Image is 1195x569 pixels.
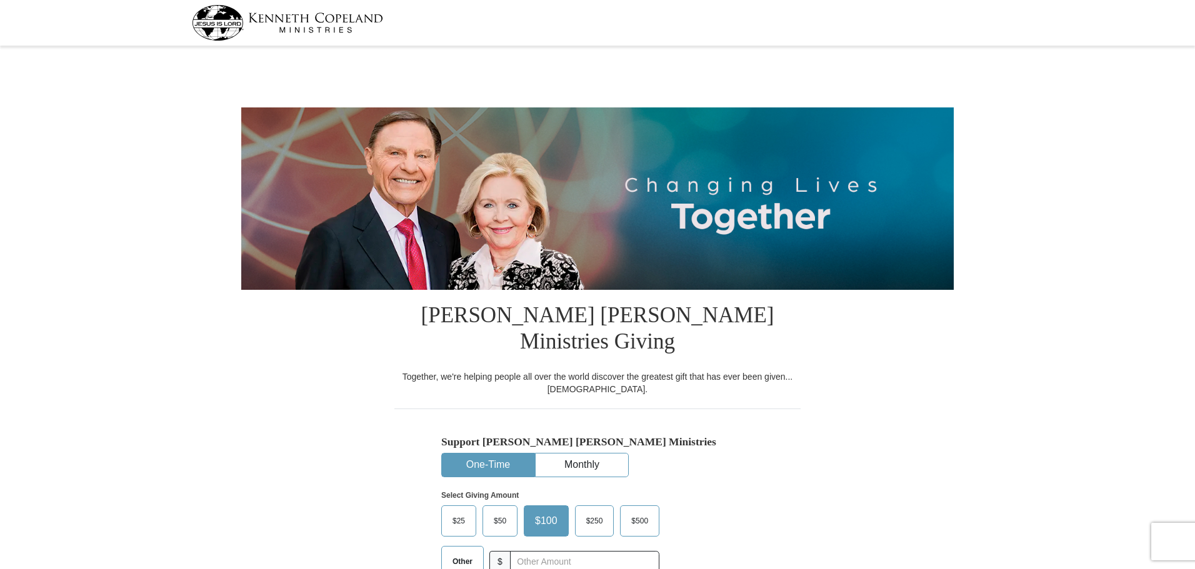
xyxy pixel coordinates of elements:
[536,453,628,477] button: Monthly
[441,435,754,448] h5: Support [PERSON_NAME] [PERSON_NAME] Ministries
[487,512,512,530] span: $50
[625,512,654,530] span: $500
[442,453,534,477] button: One-Time
[446,512,471,530] span: $25
[529,512,564,530] span: $100
[441,491,519,500] strong: Select Giving Amount
[192,5,383,41] img: kcm-header-logo.svg
[580,512,609,530] span: $250
[394,290,801,370] h1: [PERSON_NAME] [PERSON_NAME] Ministries Giving
[394,370,801,395] div: Together, we're helping people all over the world discover the greatest gift that has ever been g...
